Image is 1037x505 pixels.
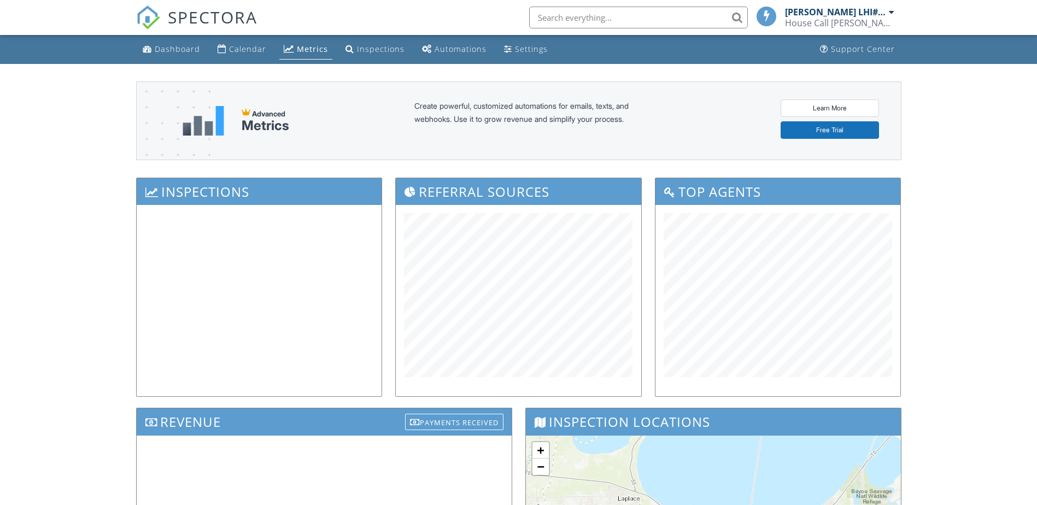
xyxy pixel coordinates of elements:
[781,99,879,117] a: Learn More
[168,5,257,28] span: SPECTORA
[532,459,549,475] a: Zoom out
[279,39,332,60] a: Metrics
[183,106,224,136] img: metrics-aadfce2e17a16c02574e7fc40e4d6b8174baaf19895a402c862ea781aae8ef5b.svg
[418,39,491,60] a: Automations (Basic)
[213,39,271,60] a: Calendar
[655,178,901,205] h3: Top Agents
[136,15,257,38] a: SPECTORA
[816,39,899,60] a: Support Center
[229,44,266,54] div: Calendar
[136,5,160,30] img: The Best Home Inspection Software - Spectora
[500,39,552,60] a: Settings
[252,109,285,118] span: Advanced
[405,411,503,429] a: Payments Received
[137,178,382,205] h3: Inspections
[532,442,549,459] a: Zoom in
[515,44,548,54] div: Settings
[785,7,886,17] div: [PERSON_NAME] LHI# 10383
[785,17,894,28] div: House Call NOLA ©2023 House Call
[155,44,200,54] div: Dashboard
[242,118,289,133] div: Metrics
[138,39,204,60] a: Dashboard
[831,44,895,54] div: Support Center
[357,44,405,54] div: Inspections
[341,39,409,60] a: Inspections
[781,121,879,139] a: Free Trial
[137,82,210,203] img: advanced-banner-bg-f6ff0eecfa0ee76150a1dea9fec4b49f333892f74bc19f1b897a312d7a1b2ff3.png
[297,44,328,54] div: Metrics
[405,414,503,430] div: Payments Received
[435,44,487,54] div: Automations
[414,99,655,142] div: Create powerful, customized automations for emails, texts, and webhooks. Use it to grow revenue a...
[396,178,641,205] h3: Referral Sources
[137,408,512,435] h3: Revenue
[526,408,901,435] h3: Inspection Locations
[529,7,748,28] input: Search everything...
